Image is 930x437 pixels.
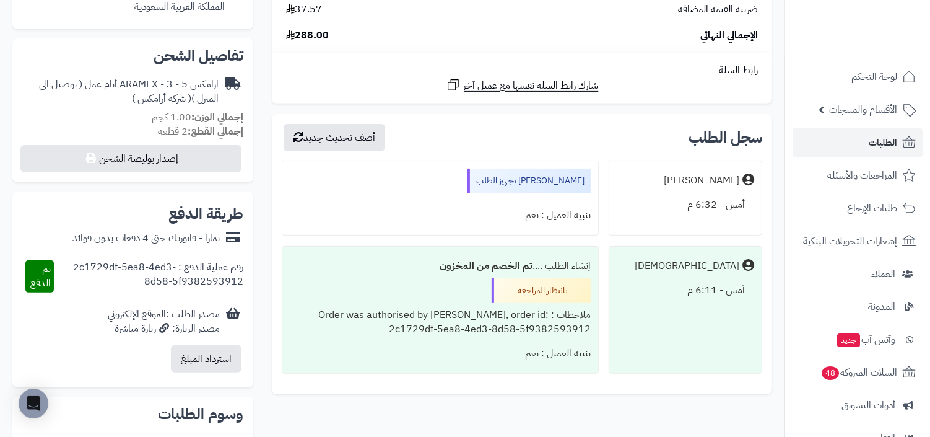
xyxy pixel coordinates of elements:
div: تمارا - فاتورتك حتى 4 دفعات بدون فوائد [72,231,220,245]
a: السلات المتروكة48 [793,358,923,387]
button: أضف تحديث جديد [284,124,385,151]
span: لوحة التحكم [851,68,897,86]
div: [PERSON_NAME] تجهيز الطلب [467,169,591,193]
div: مصدر الزيارة: زيارة مباشرة [108,322,220,336]
span: جديد [837,333,860,347]
small: 2 قطعة [158,124,243,139]
span: شارك رابط السلة نفسها مع عميل آخر [464,79,599,93]
a: المراجعات والأسئلة [793,161,923,190]
a: إشعارات التحويلات البنكية [793,226,923,256]
span: إشعارات التحويلات البنكية [803,232,897,250]
a: وآتس آبجديد [793,325,923,355]
div: ارامكس ARAMEX - 3 - 5 أيام عمل ( توصيل الى المنزل ) [22,77,219,106]
a: لوحة التحكم [793,62,923,92]
span: 288.00 [286,29,329,43]
b: تم الخصم من المخزون [440,258,532,273]
a: الطلبات [793,128,923,157]
strong: إجمالي القطع: [188,124,243,139]
h2: تفاصيل الشحن [22,48,243,63]
div: تنبيه العميل : نعم [290,203,591,227]
span: السلات المتروكة [820,364,897,381]
span: 48 [822,366,839,380]
div: رقم عملية الدفع : 2c1729df-5ea8-4ed3-8d58-5f9382593912 [54,260,243,293]
h2: وسوم الطلبات [22,407,243,422]
span: 37.57 [286,2,322,17]
strong: إجمالي الوزن: [191,110,243,125]
span: تم الدفع [30,262,51,291]
a: شارك رابط السلة نفسها مع عميل آخر [446,77,599,93]
span: الإجمالي النهائي [700,29,758,43]
span: ( شركة أرامكس ) [132,91,191,106]
div: مصدر الطلب :الموقع الإلكتروني [108,307,220,336]
div: تنبيه العميل : نعم [290,342,591,366]
span: وآتس آب [836,331,895,348]
a: العملاء [793,259,923,289]
span: المراجعات والأسئلة [827,167,897,184]
span: المدونة [868,298,895,316]
div: [DEMOGRAPHIC_DATA] [635,259,739,273]
a: أدوات التسويق [793,391,923,420]
span: العملاء [871,265,895,283]
h2: طريقة الدفع [168,206,243,221]
a: المدونة [793,292,923,322]
span: طلبات الإرجاع [847,200,897,217]
small: 1.00 كجم [152,110,243,125]
span: الطلبات [869,134,897,151]
span: أدوات التسويق [841,397,895,414]
span: الأقسام والمنتجات [829,101,897,118]
div: ملاحظات : Order was authorised by [PERSON_NAME], order id: 2c1729df-5ea8-4ed3-8d58-5f9382593912 [290,303,591,342]
div: بانتظار المراجعة [492,278,591,303]
div: رابط السلة [277,63,767,77]
div: أمس - 6:11 م [617,278,754,302]
button: إصدار بوليصة الشحن [20,145,241,172]
div: [PERSON_NAME] [664,174,739,188]
div: أمس - 6:32 م [617,193,754,217]
div: Open Intercom Messenger [19,389,48,418]
div: إنشاء الطلب .... [290,254,591,278]
h3: سجل الطلب [689,130,762,145]
span: ضريبة القيمة المضافة [678,2,758,17]
a: طلبات الإرجاع [793,193,923,223]
img: logo-2.png [846,31,918,57]
button: استرداد المبلغ [171,345,241,373]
